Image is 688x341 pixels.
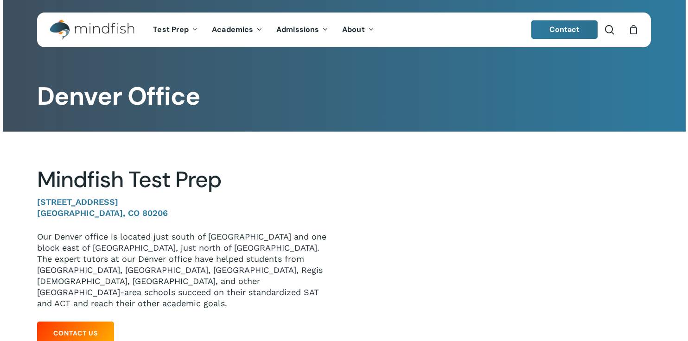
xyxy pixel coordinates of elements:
[146,26,205,34] a: Test Prep
[549,25,580,34] span: Contact
[531,20,598,39] a: Contact
[37,82,650,111] h1: Denver Office
[153,25,189,34] span: Test Prep
[53,328,98,338] span: Contact Us
[37,13,651,47] header: Main Menu
[212,25,253,34] span: Academics
[146,13,381,47] nav: Main Menu
[342,25,365,34] span: About
[37,231,330,309] p: Our Denver office is located just south of [GEOGRAPHIC_DATA] and one block east of [GEOGRAPHIC_DA...
[335,26,381,34] a: About
[276,25,319,34] span: Admissions
[37,208,168,218] strong: [GEOGRAPHIC_DATA], CO 80206
[37,166,330,193] h2: Mindfish Test Prep
[37,197,118,207] strong: [STREET_ADDRESS]
[269,26,335,34] a: Admissions
[205,26,269,34] a: Academics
